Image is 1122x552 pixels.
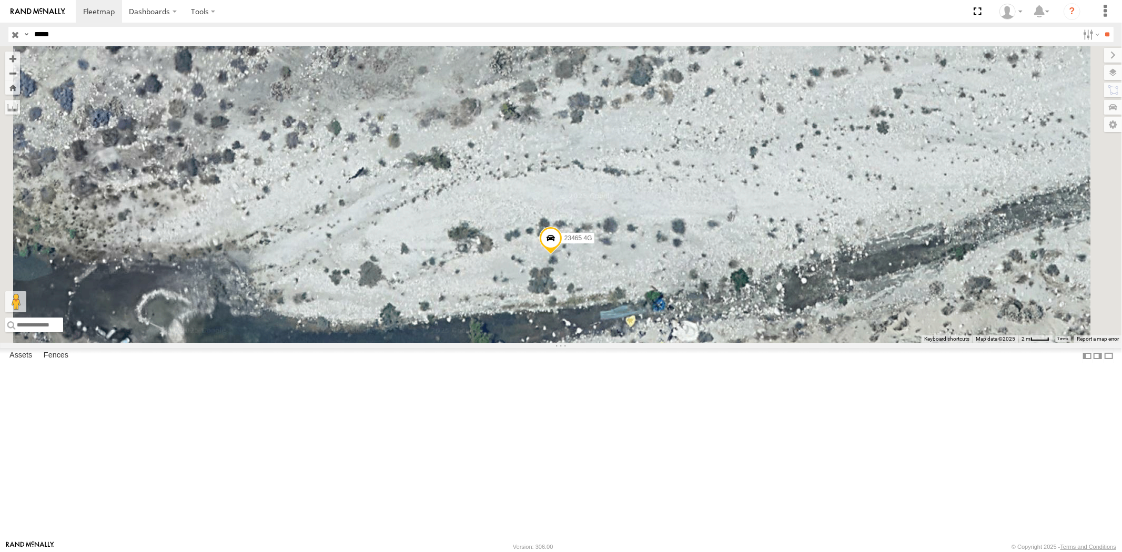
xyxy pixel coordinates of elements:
[22,27,31,42] label: Search Query
[5,291,26,312] button: Drag Pegman onto the map to open Street View
[1012,544,1116,550] div: © Copyright 2025 -
[5,52,20,66] button: Zoom in
[4,349,37,363] label: Assets
[1104,348,1114,363] label: Hide Summary Table
[6,541,54,552] a: Visit our Website
[976,336,1015,342] span: Map data ©2025
[1079,27,1101,42] label: Search Filter Options
[1018,335,1053,343] button: Map Scale: 2 m per 32 pixels
[1093,348,1103,363] label: Dock Summary Table to the Right
[1058,337,1069,341] a: Terms (opens in new tab)
[924,335,969,343] button: Keyboard shortcuts
[564,234,592,242] span: 23465 4G
[5,66,20,80] button: Zoom out
[1104,117,1122,132] label: Map Settings
[1077,336,1119,342] a: Report a map error
[5,80,20,95] button: Zoom Home
[1082,348,1093,363] label: Dock Summary Table to the Left
[996,4,1026,19] div: Sardor Khadjimedov
[513,544,553,550] div: Version: 306.00
[1064,3,1080,20] i: ?
[1060,544,1116,550] a: Terms and Conditions
[11,8,65,15] img: rand-logo.svg
[1022,336,1030,342] span: 2 m
[38,349,74,363] label: Fences
[5,100,20,115] label: Measure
